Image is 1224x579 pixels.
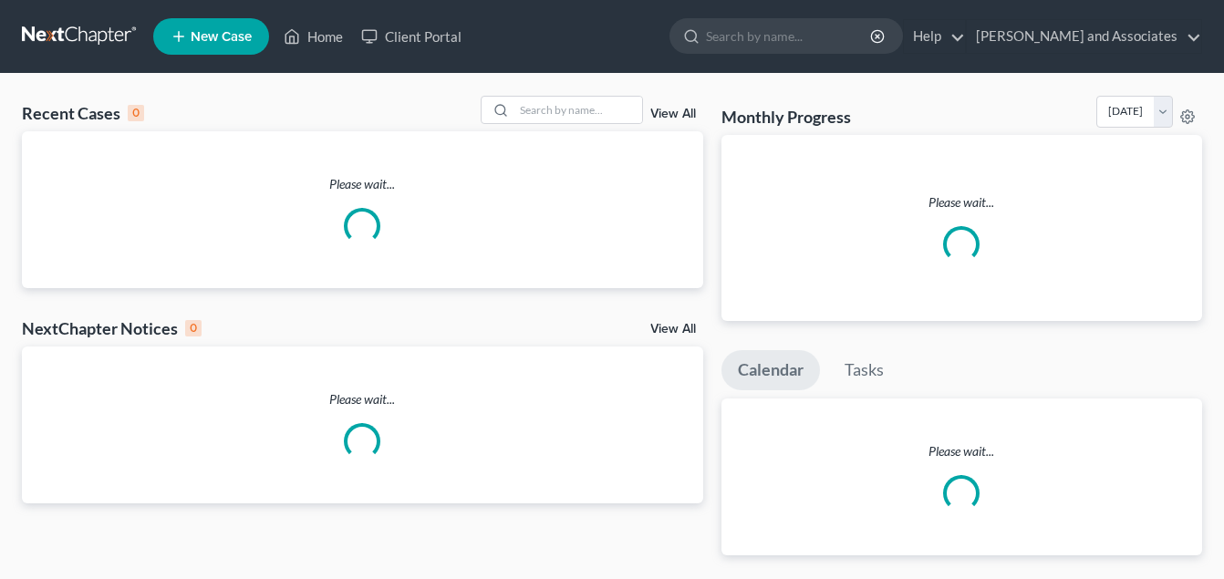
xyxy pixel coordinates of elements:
div: Recent Cases [22,102,144,124]
div: 0 [128,105,144,121]
a: View All [650,323,696,336]
span: New Case [191,30,252,44]
h3: Monthly Progress [721,106,851,128]
a: Client Portal [352,20,471,53]
a: Tasks [828,350,900,390]
a: Home [275,20,352,53]
a: Help [904,20,965,53]
a: [PERSON_NAME] and Associates [967,20,1201,53]
p: Please wait... [721,442,1203,460]
p: Please wait... [22,175,703,193]
a: View All [650,108,696,120]
input: Search by name... [706,19,873,53]
div: NextChapter Notices [22,317,202,339]
a: Calendar [721,350,820,390]
div: 0 [185,320,202,336]
input: Search by name... [514,97,642,123]
p: Please wait... [736,193,1188,212]
p: Please wait... [22,390,703,408]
